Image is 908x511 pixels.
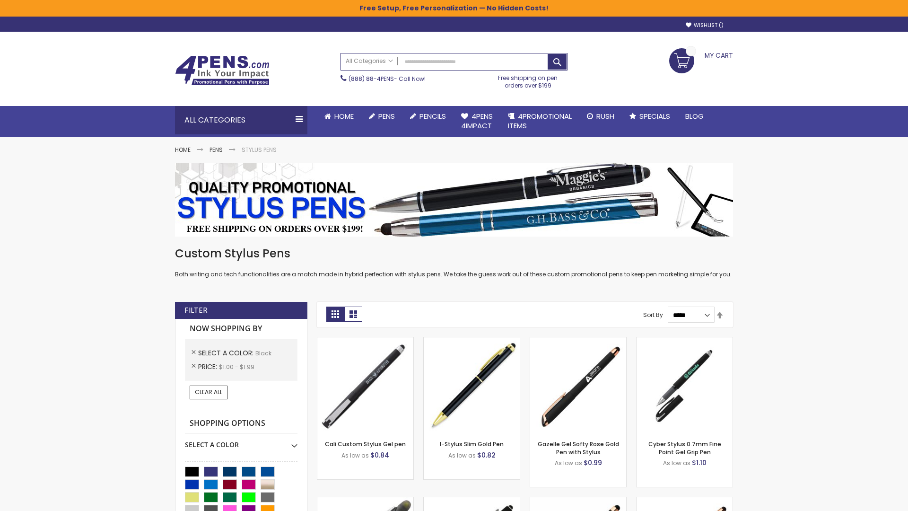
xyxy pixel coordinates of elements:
[175,55,270,86] img: 4Pens Custom Pens and Promotional Products
[440,440,504,448] a: I-Stylus Slim Gold Pen
[317,106,361,127] a: Home
[185,414,297,434] strong: Shopping Options
[622,106,678,127] a: Specials
[185,319,297,339] strong: Now Shopping by
[402,106,454,127] a: Pencils
[555,459,582,467] span: As low as
[325,440,406,448] a: Cali Custom Stylus Gel pen
[639,111,670,121] span: Specials
[637,497,733,505] a: Gazelle Gel Softy Rose Gold Pen with Stylus - ColorJet-Black
[175,146,191,154] a: Home
[538,440,619,456] a: Gazelle Gel Softy Rose Gold Pen with Stylus
[349,75,426,83] span: - Call Now!
[648,440,721,456] a: Cyber Stylus 0.7mm Fine Point Gel Grip Pen
[424,497,520,505] a: Custom Soft Touch® Metal Pens with Stylus-Black
[317,337,413,345] a: Cali Custom Stylus Gel pen-Black
[424,337,520,345] a: I-Stylus Slim Gold-Black
[637,337,733,433] img: Cyber Stylus 0.7mm Fine Point Gel Grip Pen-Black
[477,450,496,460] span: $0.82
[341,53,398,69] a: All Categories
[219,363,254,371] span: $1.00 - $1.99
[210,146,223,154] a: Pens
[175,106,307,134] div: All Categories
[317,337,413,433] img: Cali Custom Stylus Gel pen-Black
[643,311,663,319] label: Sort By
[500,106,579,137] a: 4PROMOTIONALITEMS
[255,349,271,357] span: Black
[508,111,572,131] span: 4PROMOTIONAL ITEMS
[637,337,733,345] a: Cyber Stylus 0.7mm Fine Point Gel Grip Pen-Black
[685,111,704,121] span: Blog
[175,246,733,261] h1: Custom Stylus Pens
[242,146,277,154] strong: Stylus Pens
[530,497,626,505] a: Islander Softy Rose Gold Gel Pen with Stylus-Black
[185,433,297,449] div: Select A Color
[317,497,413,505] a: Souvenir® Jalan Highlighter Stylus Pen Combo-Black
[530,337,626,433] img: Gazelle Gel Softy Rose Gold Pen with Stylus-Black
[195,388,222,396] span: Clear All
[334,111,354,121] span: Home
[454,106,500,137] a: 4Pens4impact
[198,348,255,358] span: Select A Color
[678,106,711,127] a: Blog
[579,106,622,127] a: Rush
[448,451,476,459] span: As low as
[378,111,395,121] span: Pens
[175,163,733,237] img: Stylus Pens
[190,386,227,399] a: Clear All
[349,75,394,83] a: (888) 88-4PENS
[419,111,446,121] span: Pencils
[326,307,344,322] strong: Grid
[175,246,733,279] div: Both writing and tech functionalities are a match made in hybrid perfection with stylus pens. We ...
[341,451,369,459] span: As low as
[596,111,614,121] span: Rush
[686,22,724,29] a: Wishlist
[692,458,707,467] span: $1.10
[489,70,568,89] div: Free shipping on pen orders over $199
[424,337,520,433] img: I-Stylus Slim Gold-Black
[361,106,402,127] a: Pens
[530,337,626,345] a: Gazelle Gel Softy Rose Gold Pen with Stylus-Black
[461,111,493,131] span: 4Pens 4impact
[370,450,389,460] span: $0.84
[184,305,208,316] strong: Filter
[663,459,690,467] span: As low as
[584,458,602,467] span: $0.99
[346,57,393,65] span: All Categories
[198,362,219,371] span: Price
